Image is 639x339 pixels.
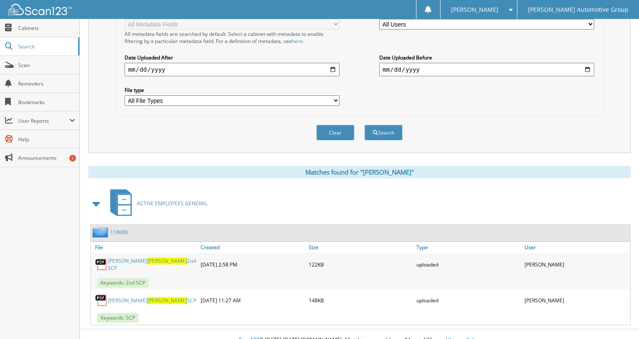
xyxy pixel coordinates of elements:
div: [DATE] 11:27 AM [198,292,306,309]
span: Keywords: SCP [97,313,139,323]
span: Scan [18,62,75,69]
a: Type [414,242,522,253]
div: Matches found for "[PERSON_NAME]" [88,166,631,178]
a: User [522,242,630,253]
label: Date Uploaded After [125,54,340,61]
input: start [125,63,340,76]
div: 1 [69,155,76,161]
div: 122KB [307,255,414,274]
span: Reminders [18,80,75,87]
span: [PERSON_NAME] Automotive Group [528,7,628,12]
span: Help [18,136,75,143]
img: PDF.png [95,258,108,271]
input: end [379,63,594,76]
img: scan123-logo-white.svg [8,4,72,15]
a: 118686 [110,229,128,236]
img: folder2.png [92,227,110,237]
span: User Reports [18,117,69,124]
span: Keywords: 2nd SCP [97,278,149,288]
span: Cabinets [18,24,75,32]
a: Size [307,242,414,253]
span: [PERSON_NAME] [147,257,187,264]
span: Bookmarks [18,99,75,106]
span: [PERSON_NAME] [451,7,498,12]
a: [PERSON_NAME][PERSON_NAME]2nd SCP [108,257,196,272]
div: uploaded [414,255,522,274]
iframe: Chat Widget [597,299,639,339]
label: Date Uploaded Before [379,54,594,61]
a: ACTIVE EMPLOYEES GENERAL [105,187,207,220]
a: [PERSON_NAME][PERSON_NAME]SCP [108,297,196,304]
span: Search [18,43,74,50]
span: [PERSON_NAME] [147,297,187,304]
img: PDF.png [95,294,108,307]
span: Announcements [18,154,75,161]
button: Clear [316,125,354,140]
div: All metadata fields are searched by default. Select a cabinet with metadata to enable filtering b... [125,30,340,45]
a: Created [198,242,306,253]
div: [PERSON_NAME] [522,255,630,274]
div: [PERSON_NAME] [522,292,630,309]
div: [DATE] 2:58 PM [198,255,306,274]
a: File [91,242,198,253]
div: 148KB [307,292,414,309]
span: ACTIVE EMPLOYEES GENERAL [137,200,207,207]
div: uploaded [414,292,522,309]
label: File type [125,86,340,94]
a: here [292,38,303,45]
button: Search [364,125,402,140]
